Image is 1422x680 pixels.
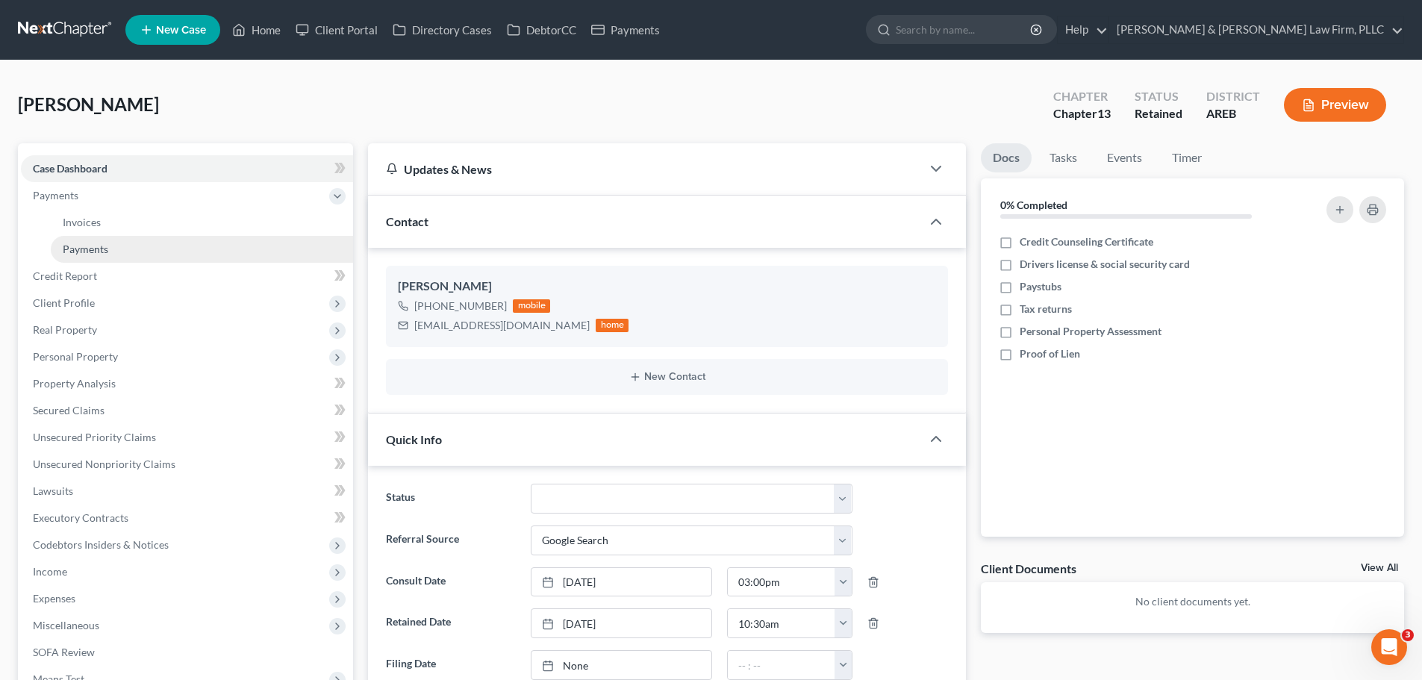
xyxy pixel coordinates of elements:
div: Status [1135,88,1182,105]
a: Executory Contracts [21,505,353,531]
span: Income [33,565,67,578]
a: Case Dashboard [21,155,353,182]
a: [PERSON_NAME] & [PERSON_NAME] Law Firm, PLLC [1109,16,1403,43]
div: [PERSON_NAME] [398,278,936,296]
label: Referral Source [378,525,523,555]
div: [EMAIL_ADDRESS][DOMAIN_NAME] [414,318,590,333]
span: Quick Info [386,432,442,446]
span: Paystubs [1020,279,1061,294]
label: Consult Date [378,567,523,597]
input: Search by name... [896,16,1032,43]
span: SOFA Review [33,646,95,658]
div: Updates & News [386,161,903,177]
a: Directory Cases [385,16,499,43]
span: 13 [1097,106,1111,120]
input: -- : -- [728,651,835,679]
span: Contact [386,214,428,228]
a: View All [1361,563,1398,573]
span: Unsecured Nonpriority Claims [33,458,175,470]
span: Case Dashboard [33,162,107,175]
div: Chapter [1053,88,1111,105]
a: Events [1095,143,1154,172]
div: home [596,319,629,332]
span: Expenses [33,592,75,605]
div: mobile [513,299,550,313]
a: [DATE] [531,568,711,596]
input: -- : -- [728,568,835,596]
a: Credit Report [21,263,353,290]
span: Real Property [33,323,97,336]
span: New Case [156,25,206,36]
span: [PERSON_NAME] [18,93,159,115]
a: Lawsuits [21,478,353,505]
a: Client Portal [288,16,385,43]
p: No client documents yet. [993,594,1392,609]
a: Unsecured Priority Claims [21,424,353,451]
span: Executory Contracts [33,511,128,524]
iframe: Intercom live chat [1371,629,1407,665]
div: District [1206,88,1260,105]
div: Chapter [1053,105,1111,122]
div: Retained [1135,105,1182,122]
label: Status [378,484,523,514]
a: Secured Claims [21,397,353,424]
strong: 0% Completed [1000,199,1067,211]
a: Invoices [51,209,353,236]
div: [PHONE_NUMBER] [414,299,507,314]
span: Invoices [63,216,101,228]
a: Unsecured Nonpriority Claims [21,451,353,478]
a: Help [1058,16,1108,43]
span: Payments [33,189,78,202]
a: None [531,651,711,679]
span: Miscellaneous [33,619,99,631]
a: Docs [981,143,1032,172]
span: Secured Claims [33,404,105,417]
a: [DATE] [531,609,711,637]
span: Credit Report [33,269,97,282]
span: Credit Counseling Certificate [1020,234,1153,249]
a: Home [225,16,288,43]
a: Property Analysis [21,370,353,397]
a: Tasks [1038,143,1089,172]
label: Retained Date [378,608,523,638]
span: Personal Property Assessment [1020,324,1161,339]
span: Property Analysis [33,377,116,390]
div: Client Documents [981,561,1076,576]
a: DebtorCC [499,16,584,43]
a: SOFA Review [21,639,353,666]
span: Drivers license & social security card [1020,257,1190,272]
span: 3 [1402,629,1414,641]
span: Lawsuits [33,484,73,497]
span: Codebtors Insiders & Notices [33,538,169,551]
a: Timer [1160,143,1214,172]
button: New Contact [398,371,936,383]
button: Preview [1284,88,1386,122]
input: -- : -- [728,609,835,637]
a: Payments [584,16,667,43]
span: Payments [63,243,108,255]
span: Unsecured Priority Claims [33,431,156,443]
label: Filing Date [378,650,523,680]
div: AREB [1206,105,1260,122]
a: Payments [51,236,353,263]
span: Proof of Lien [1020,346,1080,361]
span: Tax returns [1020,302,1072,316]
span: Client Profile [33,296,95,309]
span: Personal Property [33,350,118,363]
